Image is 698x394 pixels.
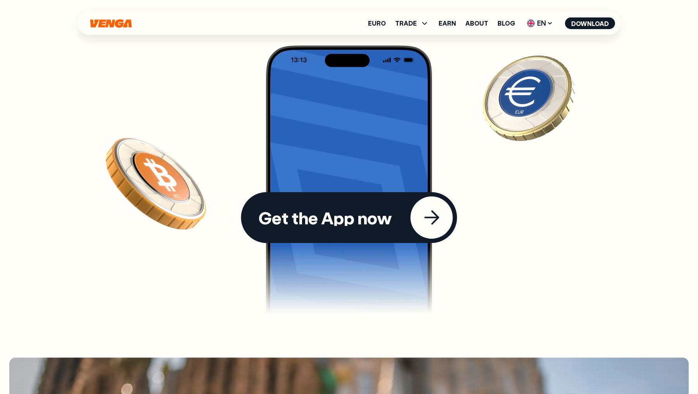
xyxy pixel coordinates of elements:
[565,17,615,29] button: Download
[258,209,392,226] div: Get the App now
[498,20,515,26] a: Blog
[524,17,556,30] span: EN
[480,49,577,146] img: Euro coin
[266,45,432,318] img: Venga app
[241,192,457,243] button: Get the App now
[368,20,386,26] a: Euro
[527,19,535,27] img: flag-uk
[439,20,456,26] a: Earn
[103,130,209,237] img: Bitcoin
[395,19,429,28] span: TRADE
[89,19,133,28] svg: Home
[465,20,488,26] a: About
[395,20,417,26] span: TRADE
